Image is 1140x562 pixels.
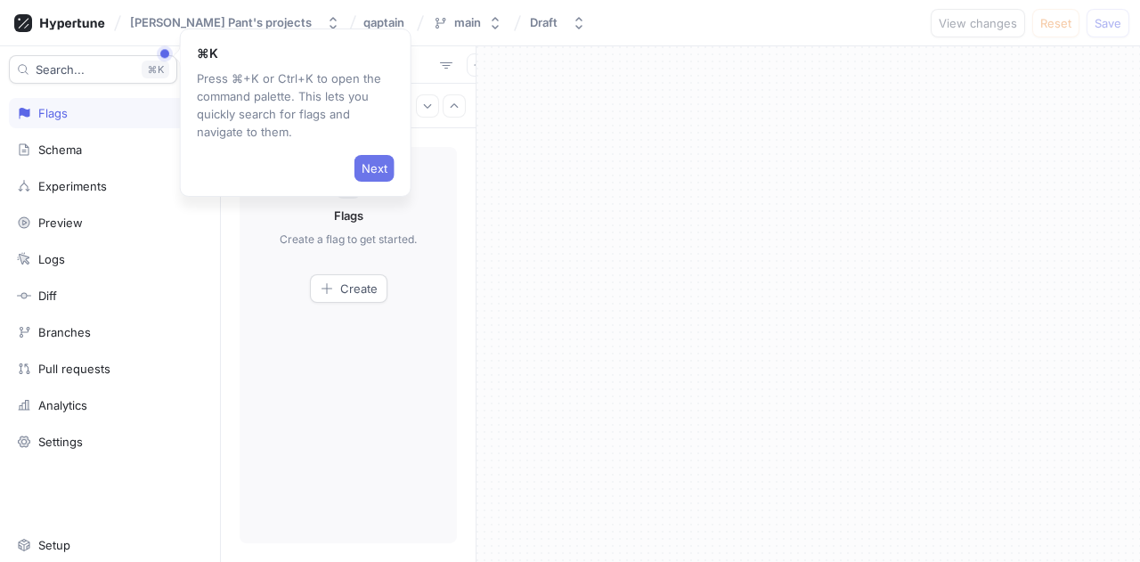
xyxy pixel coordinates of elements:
div: Analytics [38,398,87,412]
p: Press ⌘+K or Ctrl+K to open the command palette. This lets you quickly search for flags and navig... [197,69,395,141]
div: Experiments [38,179,107,193]
div: Flags [38,106,68,120]
button: Create [310,274,387,303]
span: qaptain [363,16,404,29]
span: View changes [939,18,1017,29]
p: ⌘K [197,44,395,62]
span: Save [1095,18,1121,29]
button: Save [1087,9,1129,37]
p: Create a flag to get started. [280,232,417,248]
span: Search... [36,64,85,75]
button: Expand all [416,94,439,118]
div: main [454,15,481,30]
div: Logs [38,252,65,266]
div: Schema [38,143,82,157]
div: Diff [38,289,57,303]
span: Create [340,283,378,294]
div: Settings [38,435,83,449]
button: Reset [1032,9,1079,37]
button: Collapse all [443,94,466,118]
button: [PERSON_NAME] Pant's projects [123,8,347,37]
button: Search...K [9,55,177,84]
div: Draft [530,15,558,30]
div: Preview [38,216,83,230]
div: [PERSON_NAME] Pant's projects [130,15,312,30]
p: Flags [334,208,363,225]
div: Pull requests [38,362,110,376]
button: main [426,8,509,37]
div: K [142,61,169,78]
span: Reset [1040,18,1071,29]
div: Branches [38,325,91,339]
div: Setup [38,538,70,552]
button: View changes [931,9,1025,37]
button: Draft [523,8,593,37]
